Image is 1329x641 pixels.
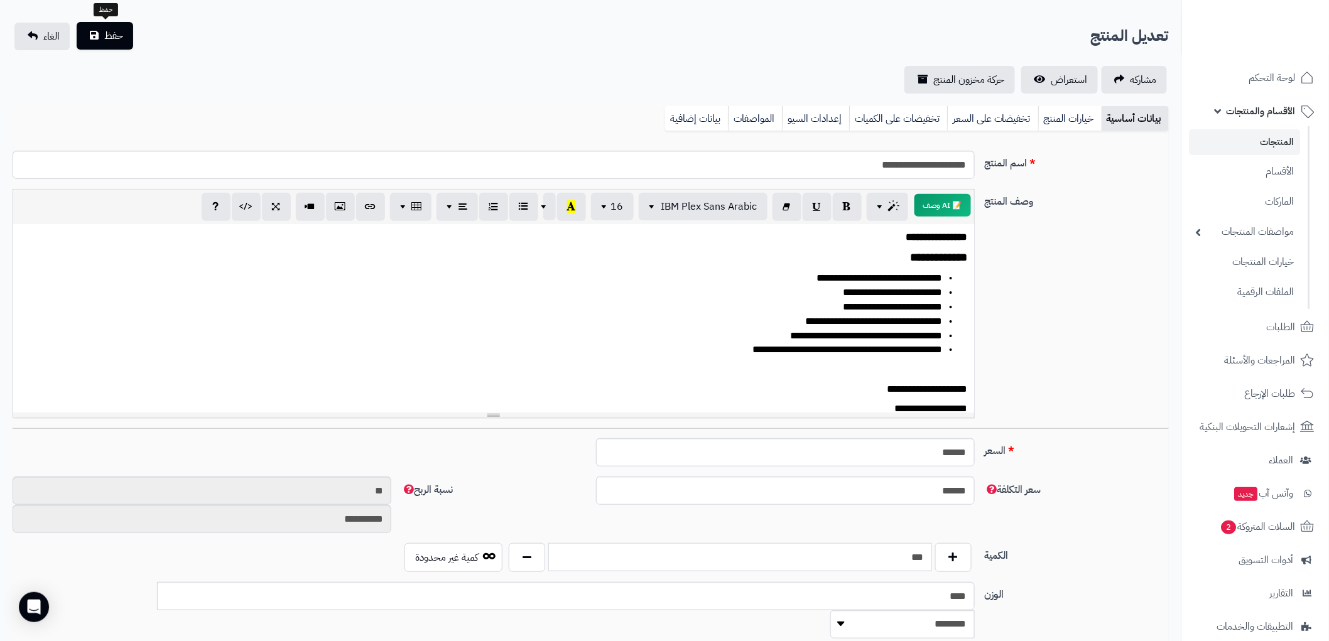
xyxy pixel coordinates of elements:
[1190,129,1301,155] a: المنتجات
[1190,545,1321,575] a: أدوات التسويق
[77,22,133,50] button: حفظ
[1190,188,1301,215] a: الماركات
[401,482,453,497] span: نسبة الربح
[1190,478,1321,509] a: وآتس آبجديد
[1102,106,1169,131] a: بيانات أساسية
[1190,412,1321,442] a: إشعارات التحويلات البنكية
[1190,512,1321,542] a: السلات المتروكة2
[1225,352,1296,369] span: المراجعات والأسئلة
[1190,63,1321,93] a: لوحة التحكم
[104,28,123,43] span: حفظ
[849,106,947,131] a: تخفيضات على الكميات
[1190,158,1301,185] a: الأقسام
[1190,345,1321,375] a: المراجعات والأسئلة
[947,106,1038,131] a: تخفيضات على السعر
[985,482,1041,497] span: سعر التكلفة
[591,193,634,220] button: 16
[1190,578,1321,608] a: التقارير
[1270,584,1294,602] span: التقارير
[1102,66,1167,94] a: مشاركه
[1190,379,1321,409] a: طلبات الإرجاع
[639,193,768,220] button: IBM Plex Sans Arabic
[1091,23,1169,49] h2: تعديل المنتج
[904,66,1015,94] a: حركة مخزون المنتج
[1190,312,1321,342] a: الطلبات
[43,29,60,44] span: الغاء
[1235,487,1258,501] span: جديد
[1269,451,1294,469] span: العملاء
[980,543,1174,563] label: الكمية
[1051,72,1088,87] span: استعراض
[1220,518,1296,536] span: السلات المتروكة
[665,106,728,131] a: بيانات إضافية
[980,151,1174,171] label: اسم المنتج
[980,189,1174,209] label: وصف المنتج
[661,199,757,214] span: IBM Plex Sans Arabic
[1038,106,1102,131] a: خيارات المنتج
[1021,66,1098,94] a: استعراض
[1217,618,1294,635] span: التطبيقات والخدمات
[19,592,49,622] div: Open Intercom Messenger
[1222,520,1237,534] span: 2
[782,106,849,131] a: إعدادات السيو
[1245,385,1296,402] span: طلبات الإرجاع
[728,106,782,131] a: المواصفات
[1267,318,1296,336] span: الطلبات
[1239,551,1294,569] span: أدوات التسويق
[1200,418,1296,436] span: إشعارات التحويلات البنكية
[1131,72,1157,87] span: مشاركه
[14,23,70,50] a: الغاء
[1190,218,1301,245] a: مواصفات المنتجات
[1249,69,1296,87] span: لوحة التحكم
[980,438,1174,458] label: السعر
[611,199,624,214] span: 16
[1190,445,1321,475] a: العملاء
[980,582,1174,602] label: الوزن
[1190,279,1301,306] a: الملفات الرقمية
[933,72,1005,87] span: حركة مخزون المنتج
[914,194,971,217] button: 📝 AI وصف
[94,3,118,17] div: حفظ
[1190,249,1301,276] a: خيارات المنتجات
[1227,102,1296,120] span: الأقسام والمنتجات
[1234,485,1294,502] span: وآتس آب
